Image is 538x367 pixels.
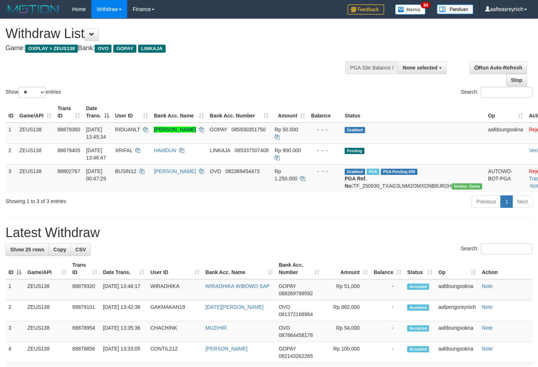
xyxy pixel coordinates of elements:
[95,45,111,53] span: OVO
[53,247,66,252] span: Copy
[49,243,71,256] a: Copy
[482,346,493,352] a: Note
[512,195,533,208] a: Next
[86,168,106,181] span: [DATE] 00:47:29
[407,346,429,352] span: Accepted
[100,258,148,279] th: Date Trans.: activate to sort column ascending
[5,258,24,279] th: ID: activate to sort column descending
[407,325,429,332] span: Accepted
[69,279,100,300] td: 88879320
[100,300,148,321] td: [DATE] 13:42:36
[371,342,404,363] td: -
[404,258,435,279] th: Status: activate to sort column ascending
[154,147,176,153] a: HAMDUN
[210,147,230,153] span: LINKAJA
[5,321,24,342] td: 3
[345,169,365,175] span: Grabbed
[345,61,398,74] div: PGA Site Balance /
[274,127,298,132] span: Rp 50.000
[371,321,404,342] td: -
[154,127,196,132] a: [PERSON_NAME]
[113,45,136,53] span: GOPAY
[16,123,54,144] td: ZEUS138
[57,147,80,153] span: 88879405
[24,342,69,363] td: ZEUS138
[16,143,54,164] td: ZEUS138
[482,304,493,310] a: Note
[482,283,493,289] a: Note
[279,325,290,331] span: OVO
[381,169,417,175] span: PGA Pending
[481,243,533,254] input: Search:
[115,168,136,174] span: BUSIN12
[311,168,339,175] div: - - -
[231,127,265,132] span: Copy 085930351750 to clipboard
[5,195,219,205] div: Showing 1 to 3 of 3 entries
[5,243,49,256] a: Show 25 rows
[25,45,78,53] span: OXPLAY > ZEUS138
[395,4,426,15] img: Button%20Memo.svg
[407,284,429,290] span: Accepted
[470,61,527,74] a: Run Auto-Refresh
[16,164,54,192] td: ZEUS138
[147,258,202,279] th: User ID: activate to sort column ascending
[407,304,429,311] span: Accepted
[279,346,296,352] span: GOPAY
[24,258,69,279] th: Game/API: activate to sort column ascending
[69,258,100,279] th: Trans ID: activate to sort column ascending
[5,87,61,98] label: Show entries
[485,102,526,123] th: Op: activate to sort column ascending
[86,147,106,161] span: [DATE] 13:46:47
[147,279,202,300] td: WIRADHIKA
[75,247,86,252] span: CSV
[345,148,364,154] span: Pending
[5,123,16,144] td: 1
[100,321,148,342] td: [DATE] 13:35:36
[481,87,533,98] input: Search:
[235,147,269,153] span: Copy 085337507408 to clipboard
[147,342,202,363] td: CONTIL212
[5,45,351,52] h4: Game: Bank:
[276,258,322,279] th: Bank Acc. Number: activate to sort column ascending
[435,279,479,300] td: aafdoungsokna
[435,342,479,363] td: aafdoungsokna
[57,127,80,132] span: 88879360
[5,102,16,123] th: ID
[371,300,404,321] td: -
[5,164,16,192] td: 3
[69,342,100,363] td: 88878856
[18,87,46,98] select: Showentries
[24,321,69,342] td: ZEUS138
[322,258,371,279] th: Amount: activate to sort column ascending
[279,332,313,338] span: Copy 087864458178 to clipboard
[69,300,100,321] td: 88879101
[5,300,24,321] td: 2
[398,61,447,74] button: None selected
[342,102,485,123] th: Status
[279,283,296,289] span: GOPAY
[308,102,342,123] th: Balance
[279,304,290,310] span: OVO
[16,102,54,123] th: Game/API: activate to sort column ascending
[24,279,69,300] td: ZEUS138
[205,304,264,310] a: [DATE][PERSON_NAME]
[205,346,247,352] a: [PERSON_NAME]
[482,325,493,331] a: Note
[274,168,297,181] span: Rp 1.250.000
[274,147,301,153] span: Rp 900.000
[5,26,351,41] h1: Withdraw List
[322,342,371,363] td: Rp 100,000
[485,164,526,192] td: AUTOWD-BOT-PGA
[485,123,526,144] td: aafdoungsokna
[210,168,221,174] span: OVO
[5,143,16,164] td: 2
[435,258,479,279] th: Op: activate to sort column ascending
[115,147,133,153] span: XRIFAL
[461,243,533,254] label: Search:
[279,291,313,296] span: Copy 088269799592 to clipboard
[461,87,533,98] label: Search:
[500,195,513,208] a: 1
[367,169,379,175] span: Marked by aafsreyleap
[5,4,61,15] img: MOTION_logo.png
[479,258,533,279] th: Action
